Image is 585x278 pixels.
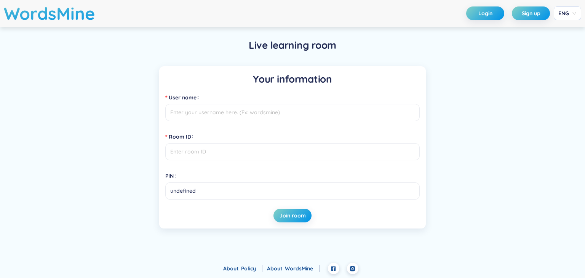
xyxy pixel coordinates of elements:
button: Login [466,6,504,20]
input: PIN [165,182,420,200]
a: Policy [241,265,262,272]
div: About [223,264,262,273]
span: ENG [558,10,577,17]
h5: Your information [165,72,420,86]
input: User name [165,104,420,121]
span: Join room [280,212,306,219]
a: WordsMine [285,265,320,272]
button: Join room [273,209,312,222]
span: Login [478,10,492,17]
span: Sign up [522,10,540,17]
label: Room ID [165,131,197,143]
div: About [267,264,320,273]
input: Room ID [165,143,420,160]
label: PIN [165,170,179,182]
button: Sign up [512,6,550,20]
label: User name [165,91,202,104]
h5: Live learning room [249,38,336,52]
